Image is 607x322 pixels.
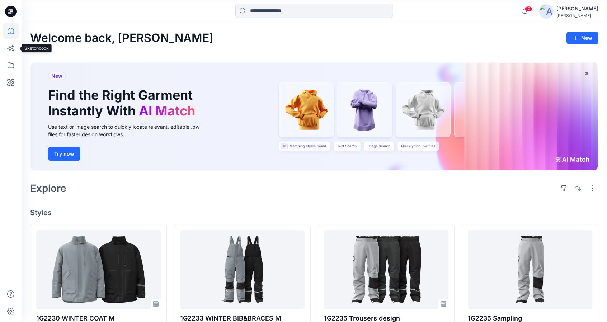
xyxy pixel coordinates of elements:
[566,32,598,44] button: New
[48,123,210,138] div: Use text or image search to quickly locate relevant, editable .bw files for faster design workflows.
[539,4,554,19] img: avatar
[556,4,598,13] div: [PERSON_NAME]
[556,13,598,18] div: [PERSON_NAME]
[30,208,598,217] h4: Styles
[180,230,305,309] a: 1G2233 WINTER BIB&BRACES M
[51,72,62,80] span: New
[139,103,195,119] span: AI Match
[524,6,532,12] span: 12
[36,230,161,309] a: 1G2230 WINTER COAT M
[468,230,592,309] a: 1G2235 Sampling
[48,87,199,118] h1: Find the Right Garment Instantly With
[30,183,66,194] h2: Explore
[30,32,213,45] h2: Welcome back, [PERSON_NAME]
[48,147,80,161] button: Try now
[324,230,448,309] a: 1G2235 Trousers design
